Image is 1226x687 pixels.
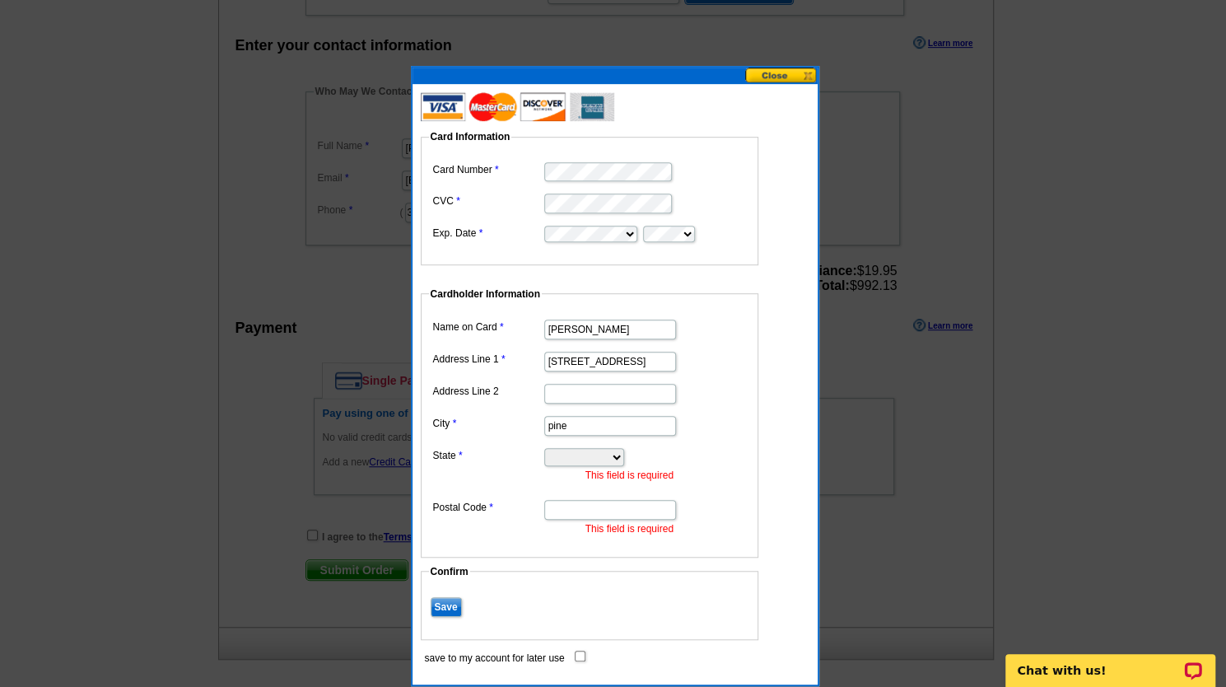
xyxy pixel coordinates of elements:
[433,416,543,431] label: City
[433,352,543,367] label: Address Line 1
[433,384,543,399] label: Address Line 2
[421,92,614,121] img: acceptedCards.gif
[429,287,542,301] legend: Cardholder Information
[433,226,543,241] label: Exp. Date
[429,564,470,579] legend: Confirm
[431,597,462,617] input: Save
[433,320,543,334] label: Name on Card
[433,194,543,208] label: CVC
[995,635,1226,687] iframe: LiveChat chat widget
[433,162,543,177] label: Card Number
[433,500,543,515] label: Postal Code
[585,468,750,483] li: This field is required
[433,448,543,463] label: State
[585,521,750,536] li: This field is required
[429,129,512,144] legend: Card Information
[425,651,565,666] label: save to my account for later use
